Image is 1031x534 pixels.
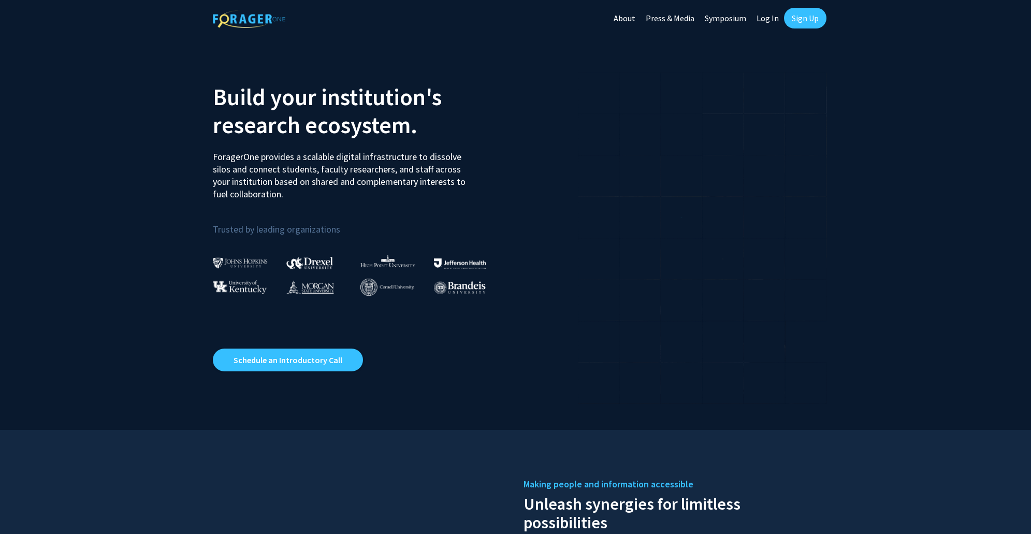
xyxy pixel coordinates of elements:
h2: Unleash synergies for limitless possibilities [524,492,819,532]
img: High Point University [360,255,415,267]
h2: Build your institution's research ecosystem. [213,83,508,139]
p: ForagerOne provides a scalable digital infrastructure to dissolve silos and connect students, fac... [213,143,473,200]
img: Brandeis University [434,281,486,294]
a: Sign Up [784,8,826,28]
img: ForagerOne Logo [213,10,285,28]
img: Drexel University [286,257,333,269]
img: Morgan State University [286,280,334,294]
img: Cornell University [360,279,414,296]
p: Trusted by leading organizations [213,209,508,237]
img: Johns Hopkins University [213,257,268,268]
a: Opens in a new tab [213,349,363,371]
img: Thomas Jefferson University [434,258,486,268]
img: University of Kentucky [213,280,267,294]
h5: Making people and information accessible [524,477,819,492]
